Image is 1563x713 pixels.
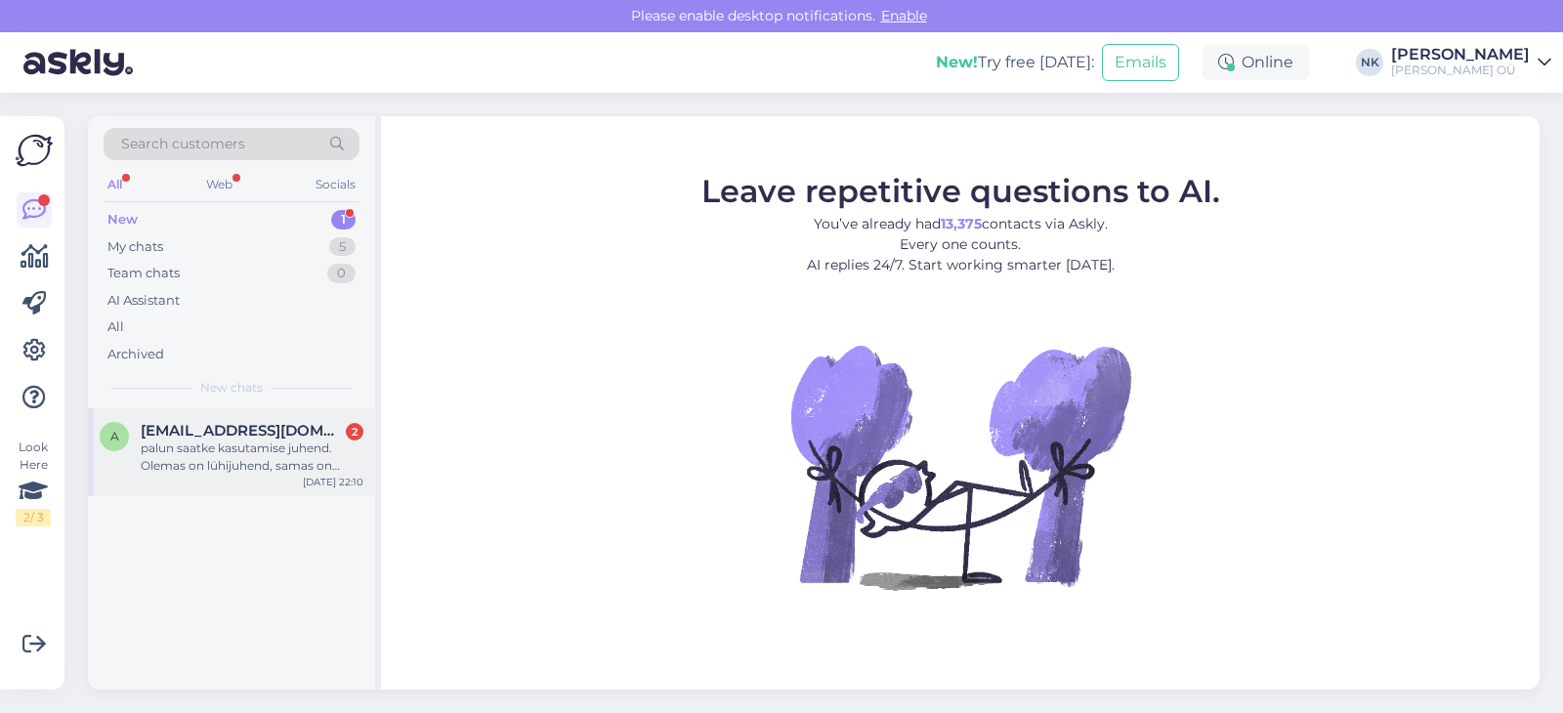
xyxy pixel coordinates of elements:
[107,345,164,364] div: Archived
[16,132,53,169] img: Askly Logo
[107,237,163,257] div: My chats
[331,210,356,230] div: 1
[936,53,978,71] b: New!
[200,379,263,397] span: New chats
[303,475,363,489] div: [DATE] 22:10
[141,440,363,475] div: palun saatke kasutamise juhend. Olemas on lühijuhend, samas on külmkapis mingid osad, mida ei osk...
[875,7,933,24] span: Enable
[107,317,124,337] div: All
[202,172,236,197] div: Web
[107,210,138,230] div: New
[1391,63,1530,78] div: [PERSON_NAME] OÜ
[107,264,180,283] div: Team chats
[1203,45,1309,80] div: Online
[1102,44,1179,81] button: Emails
[701,171,1220,209] span: Leave repetitive questions to AI.
[110,429,119,443] span: a
[16,509,51,526] div: 2 / 3
[329,237,356,257] div: 5
[121,134,245,154] span: Search customers
[104,172,126,197] div: All
[1356,49,1383,76] div: NK
[941,214,982,231] b: 13,375
[346,423,363,440] div: 2
[784,290,1136,642] img: No Chat active
[701,213,1220,274] p: You’ve already had contacts via Askly. Every one counts. AI replies 24/7. Start working smarter [...
[107,291,180,311] div: AI Assistant
[312,172,359,197] div: Socials
[1391,47,1551,78] a: [PERSON_NAME][PERSON_NAME] OÜ
[16,439,51,526] div: Look Here
[141,422,344,440] span: aigalaan@gmail.com
[936,51,1094,74] div: Try free [DATE]:
[1391,47,1530,63] div: [PERSON_NAME]
[327,264,356,283] div: 0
